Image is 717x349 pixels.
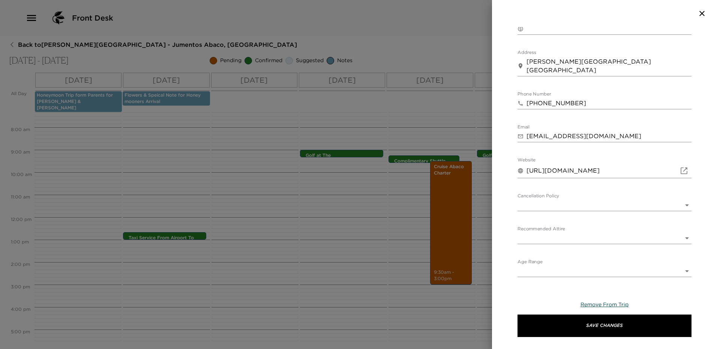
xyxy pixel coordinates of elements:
[517,157,535,163] label: Website
[580,301,628,309] button: Remove From Trip
[517,49,536,56] label: Address
[580,301,628,308] span: Remove From Trip
[517,124,529,130] label: Email
[526,57,691,75] textarea: [PERSON_NAME][GEOGRAPHIC_DATA] [GEOGRAPHIC_DATA]
[517,193,559,199] label: Cancellation Policy
[517,259,543,265] label: Age Range
[517,315,691,337] button: Save Changes
[517,226,565,232] label: Recommended Attire
[517,91,551,97] label: Phone Number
